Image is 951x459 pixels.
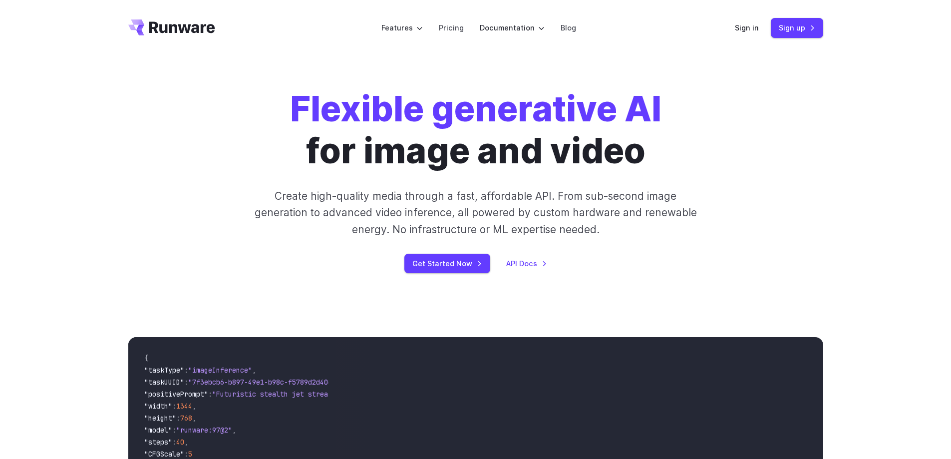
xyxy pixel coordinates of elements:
[480,22,545,33] label: Documentation
[144,366,184,375] span: "taskType"
[144,390,208,399] span: "positivePrompt"
[381,22,423,33] label: Features
[172,402,176,411] span: :
[128,19,215,35] a: Go to /
[188,366,252,375] span: "imageInference"
[404,254,490,273] a: Get Started Now
[735,22,759,33] a: Sign in
[253,188,698,238] p: Create high-quality media through a fast, affordable API. From sub-second image generation to adv...
[172,438,176,447] span: :
[439,22,464,33] a: Pricing
[176,402,192,411] span: 1344
[771,18,823,37] a: Sign up
[208,390,212,399] span: :
[188,450,192,459] span: 5
[144,450,184,459] span: "CFGScale"
[184,366,188,375] span: :
[144,354,148,363] span: {
[184,378,188,387] span: :
[176,426,232,435] span: "runware:97@2"
[232,426,236,435] span: ,
[144,438,172,447] span: "steps"
[172,426,176,435] span: :
[192,414,196,423] span: ,
[212,390,576,399] span: "Futuristic stealth jet streaking through a neon-lit cityscape with glowing purple exhaust"
[144,402,172,411] span: "width"
[561,22,576,33] a: Blog
[290,87,661,130] strong: Flexible generative AI
[144,426,172,435] span: "model"
[144,414,176,423] span: "height"
[184,450,188,459] span: :
[180,414,192,423] span: 768
[188,378,340,387] span: "7f3ebcb6-b897-49e1-b98c-f5789d2d40d7"
[192,402,196,411] span: ,
[184,438,188,447] span: ,
[506,258,547,269] a: API Docs
[176,414,180,423] span: :
[290,88,661,172] h1: for image and video
[144,378,184,387] span: "taskUUID"
[176,438,184,447] span: 40
[252,366,256,375] span: ,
